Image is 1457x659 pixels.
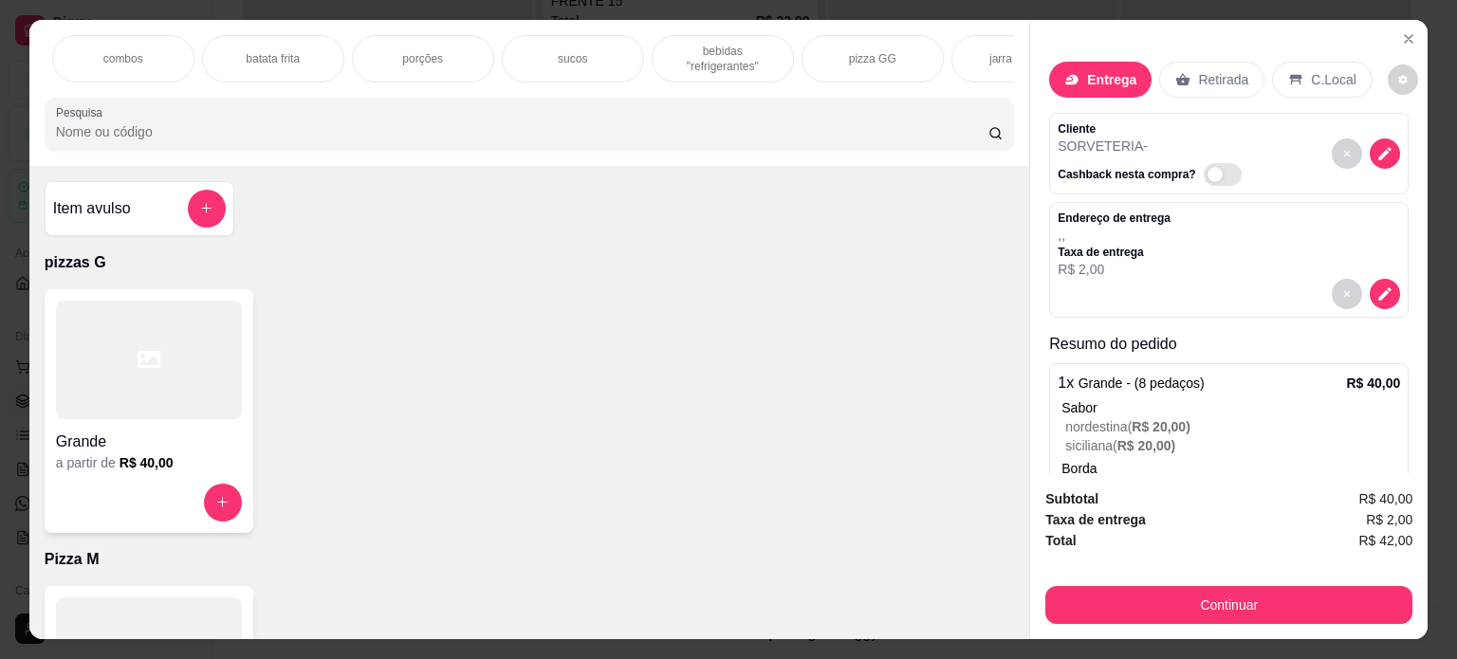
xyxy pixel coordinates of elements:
p: sucos [558,51,587,66]
p: R$ 2,00 [1058,260,1171,279]
p: C.Local [1311,70,1356,89]
p: pizzas G [45,251,1015,274]
button: decrease-product-quantity [1370,138,1400,169]
button: Continuar [1045,586,1412,624]
button: decrease-product-quantity [1332,138,1362,169]
span: R$ 40,00 [1358,488,1412,509]
span: Grande - (8 pedaços) [1079,375,1205,391]
p: batata frita [246,51,300,66]
button: Close [1393,24,1424,54]
span: R$ 20,00 ) [1132,419,1190,434]
p: Cashback nesta compra? [1058,167,1195,182]
p: R$ 40,00 [1346,374,1400,393]
p: Pizza M [45,548,1015,571]
p: porções [402,51,443,66]
p: SORVETERIA - [1058,137,1248,156]
p: Cliente [1058,121,1248,137]
label: Automatic updates [1204,163,1249,186]
h4: Grande [56,430,242,453]
button: decrease-product-quantity [1370,279,1400,309]
input: Pesquisa [56,122,988,141]
label: Pesquisa [56,104,109,120]
p: , , [1058,226,1171,245]
strong: Taxa de entrega [1045,512,1146,527]
div: a partir de [56,453,242,472]
p: pizza GG [849,51,896,66]
p: Entrega [1087,70,1136,89]
button: add-separate-item [188,190,226,228]
button: increase-product-quantity [204,484,242,522]
h4: Item avulso [53,197,131,220]
p: jarra de suco [989,51,1055,66]
button: decrease-product-quantity [1388,64,1418,95]
p: bebidas "refrigerantes" [668,44,778,74]
p: Endereço de entrega [1058,211,1171,226]
p: Resumo do pedido [1049,333,1409,356]
strong: Total [1045,533,1076,548]
strong: Subtotal [1045,491,1098,506]
p: Taxa de entrega [1058,245,1171,260]
span: R$ 42,00 [1358,530,1412,551]
p: nordestina ( [1065,417,1400,436]
h6: R$ 40,00 [120,453,174,472]
span: R$ 20,00 ) [1117,438,1176,453]
p: Borda [1061,459,1400,478]
button: decrease-product-quantity [1332,279,1362,309]
p: 1 x [1058,372,1204,394]
div: Sabor [1061,398,1400,417]
p: combos [103,51,143,66]
p: Retirada [1198,70,1248,89]
p: siciliana ( [1065,436,1400,455]
span: R$ 2,00 [1366,509,1412,530]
